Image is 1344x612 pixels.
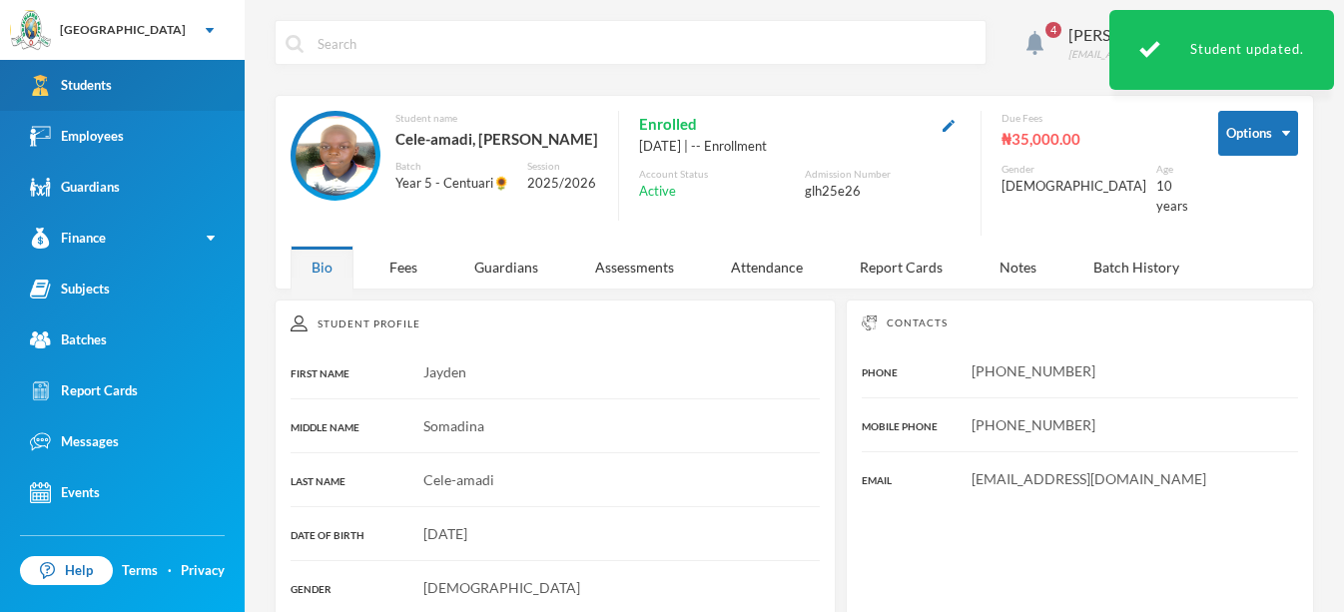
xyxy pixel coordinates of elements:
input: Search [316,21,976,66]
div: Notes [979,246,1057,289]
span: Enrolled [639,111,697,137]
div: Guardians [30,177,120,198]
img: logo [11,11,51,51]
div: glh25e26 [805,182,961,202]
span: [DEMOGRAPHIC_DATA] [423,579,580,596]
div: [EMAIL_ADDRESS][DOMAIN_NAME] [1068,47,1236,62]
button: Options [1218,111,1298,156]
div: Messages [30,431,119,452]
div: Events [30,482,100,503]
a: Privacy [181,561,225,581]
img: search [286,35,304,53]
div: [DATE] | -- Enrollment [639,137,961,157]
div: ₦35,000.00 [1002,126,1188,152]
a: Terms [122,561,158,581]
div: Contacts [862,315,1298,330]
div: Employees [30,126,124,147]
span: 4 [1045,22,1061,38]
span: [PHONE_NUMBER] [972,416,1095,433]
div: Bio [291,246,353,289]
span: Cele-amadi [423,471,494,488]
div: Student name [395,111,598,126]
span: Jayden [423,363,466,380]
div: Batches [30,329,107,350]
div: Assessments [574,246,695,289]
div: Report Cards [839,246,964,289]
div: Batch History [1072,246,1200,289]
div: 2025/2026 [527,174,599,194]
div: Session [527,159,599,174]
div: [DEMOGRAPHIC_DATA] [1002,177,1146,197]
a: Help [20,556,113,586]
div: Due Fees [1002,111,1188,126]
div: Attendance [710,246,824,289]
div: Fees [368,246,438,289]
div: Guardians [453,246,559,289]
div: Gender [1002,162,1146,177]
div: · [168,561,172,581]
div: 10 years [1156,177,1188,216]
div: Subjects [30,279,110,300]
div: Batch [395,159,512,174]
div: Cele-amadi, [PERSON_NAME] [395,126,598,152]
div: Student Profile [291,315,820,331]
span: Somadina [423,417,484,434]
div: Account Status [639,167,795,182]
div: Student updated. [1109,10,1334,90]
span: [DATE] [423,525,467,542]
div: Admission Number [805,167,961,182]
span: [PHONE_NUMBER] [972,362,1095,379]
span: Active [639,182,676,202]
div: Report Cards [30,380,138,401]
span: [EMAIL_ADDRESS][DOMAIN_NAME] [972,470,1206,487]
div: Age [1156,162,1188,177]
img: STUDENT [296,116,375,196]
div: Students [30,75,112,96]
div: [GEOGRAPHIC_DATA] [60,21,186,39]
div: Year 5 - Centuari🌻 [395,174,512,194]
button: Edit [937,113,961,136]
div: Finance [30,228,106,249]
